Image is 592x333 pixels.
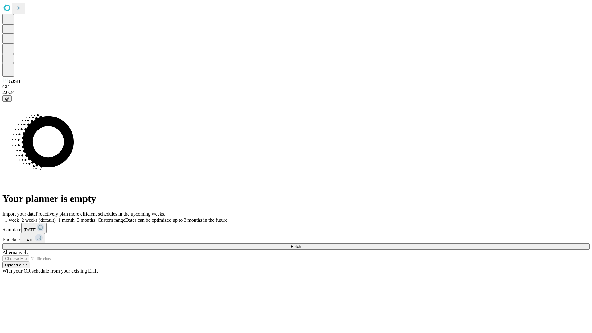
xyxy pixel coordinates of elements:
span: @ [5,96,9,101]
button: [DATE] [21,223,47,233]
div: 2.0.241 [2,90,590,95]
span: Proactively plan more efficient schedules in the upcoming weeks. [36,211,165,216]
button: Upload a file [2,262,30,268]
button: Fetch [2,243,590,250]
span: [DATE] [22,238,35,242]
span: 3 months [77,217,95,223]
span: 2 weeks (default) [22,217,56,223]
span: GJSH [9,79,20,84]
span: 1 week [5,217,19,223]
span: Import your data [2,211,36,216]
span: [DATE] [24,228,37,232]
div: Start date [2,223,590,233]
button: @ [2,95,12,102]
span: Dates can be optimized up to 3 months in the future. [125,217,228,223]
div: GEI [2,84,590,90]
h1: Your planner is empty [2,193,590,204]
span: With your OR schedule from your existing EHR [2,268,98,273]
span: Alternatively [2,250,28,255]
div: End date [2,233,590,243]
span: Fetch [291,244,301,249]
span: 1 month [58,217,75,223]
button: [DATE] [20,233,45,243]
span: Custom range [98,217,125,223]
